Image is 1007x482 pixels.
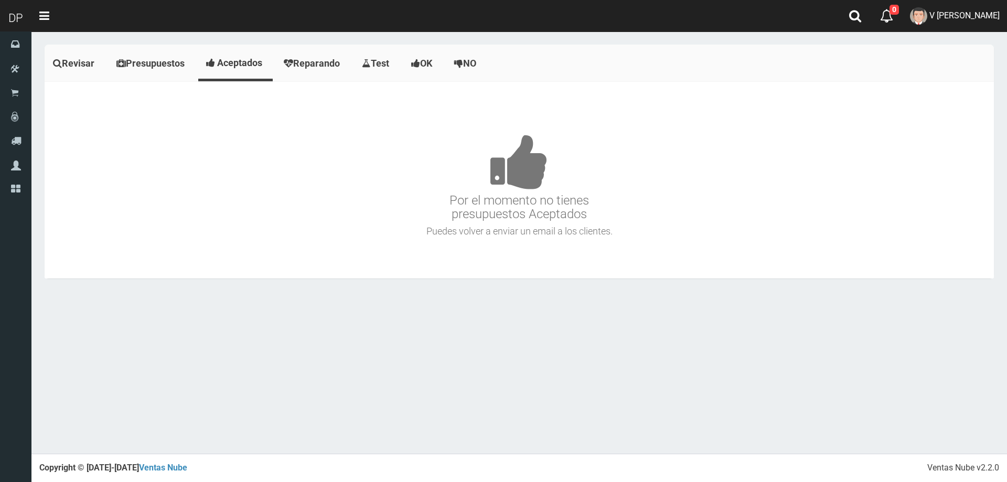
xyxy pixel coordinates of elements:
img: User Image [910,7,927,25]
span: Presupuestos [126,58,185,69]
a: OK [403,47,443,80]
span: 0 [890,5,899,15]
a: Aceptados [198,47,273,79]
span: NO [463,58,476,69]
a: Ventas Nube [139,463,187,473]
span: Revisar [62,58,94,69]
span: OK [420,58,432,69]
span: Test [371,58,389,69]
h4: Puedes volver a enviar un email a los clientes. [47,226,991,237]
a: NO [446,47,487,80]
strong: Copyright © [DATE]-[DATE] [39,463,187,473]
a: Reparando [275,47,351,80]
h3: Por el momento no tienes presupuestos Aceptados [47,103,991,221]
a: Test [353,47,400,80]
span: V [PERSON_NAME] [929,10,1000,20]
span: Reparando [293,58,340,69]
a: Revisar [45,47,105,80]
div: Ventas Nube v2.2.0 [927,462,999,474]
span: Aceptados [217,57,262,68]
a: Presupuestos [108,47,196,80]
